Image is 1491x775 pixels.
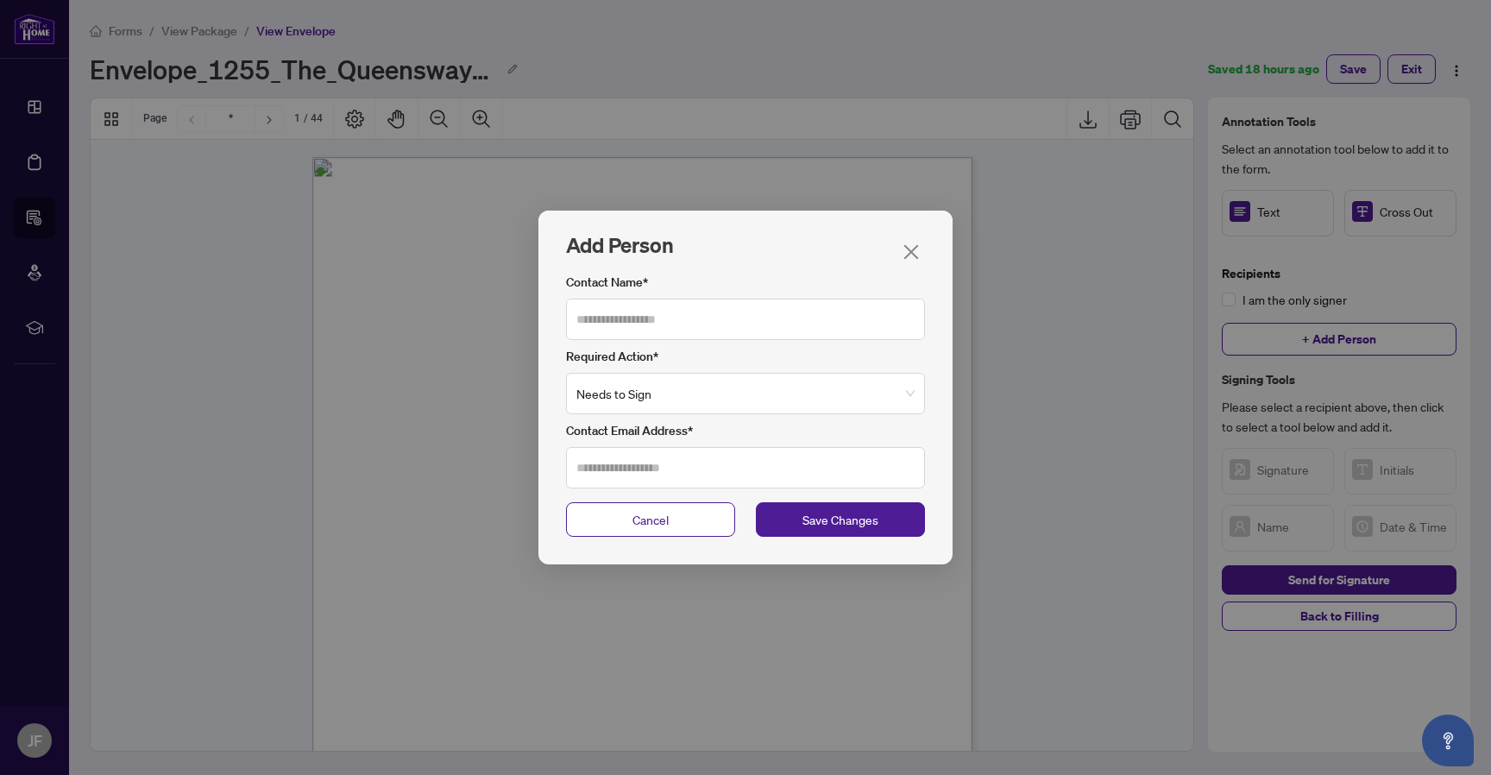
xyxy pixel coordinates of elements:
[566,421,925,440] label: Contact Email Address*
[897,238,925,266] button: Close
[897,243,925,261] span: Close
[632,510,669,529] span: Cancel
[802,510,878,529] span: Save Changes
[566,502,735,537] button: Cancel
[566,231,925,259] div: Add Person
[566,347,925,366] label: Required Action*
[576,374,915,413] span: Needs to Sign
[902,243,921,261] span: close
[566,273,925,292] label: Contact Name*
[756,502,925,537] button: Save Changes
[1422,715,1474,766] button: Open asap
